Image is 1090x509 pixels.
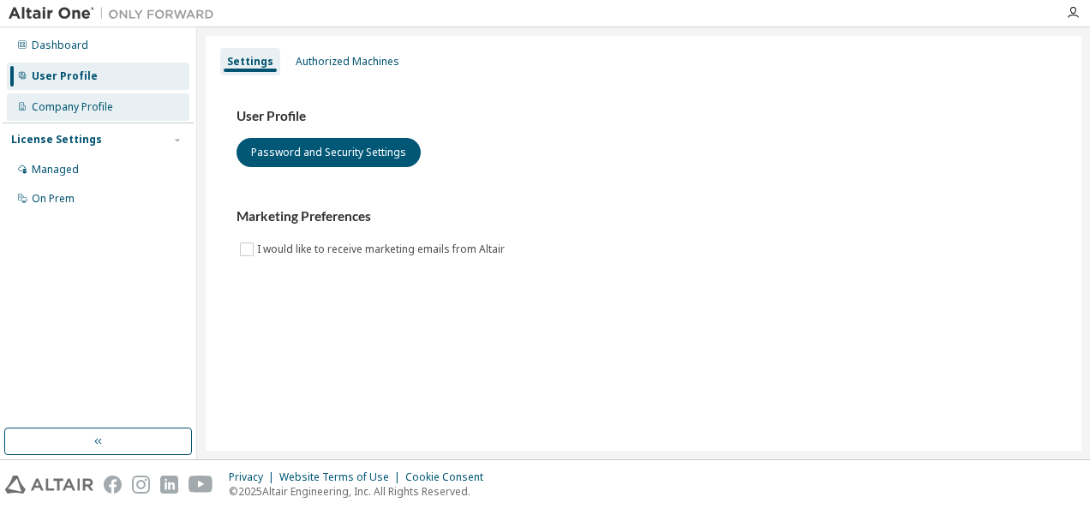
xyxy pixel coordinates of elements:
div: Authorized Machines [296,55,399,69]
img: altair_logo.svg [5,476,93,494]
div: On Prem [32,192,75,206]
div: User Profile [32,69,98,83]
div: Cookie Consent [405,470,494,484]
div: Website Terms of Use [279,470,405,484]
img: instagram.svg [132,476,150,494]
h3: Marketing Preferences [237,208,1051,225]
h3: User Profile [237,108,1051,125]
div: License Settings [11,133,102,147]
div: Privacy [229,470,279,484]
div: Company Profile [32,100,113,114]
div: Managed [32,163,79,177]
img: facebook.svg [104,476,122,494]
img: linkedin.svg [160,476,178,494]
div: Dashboard [32,39,88,52]
div: Settings [227,55,273,69]
p: © 2025 Altair Engineering, Inc. All Rights Reserved. [229,484,494,499]
img: Altair One [9,5,223,22]
img: youtube.svg [189,476,213,494]
label: I would like to receive marketing emails from Altair [257,239,508,260]
button: Password and Security Settings [237,138,421,167]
